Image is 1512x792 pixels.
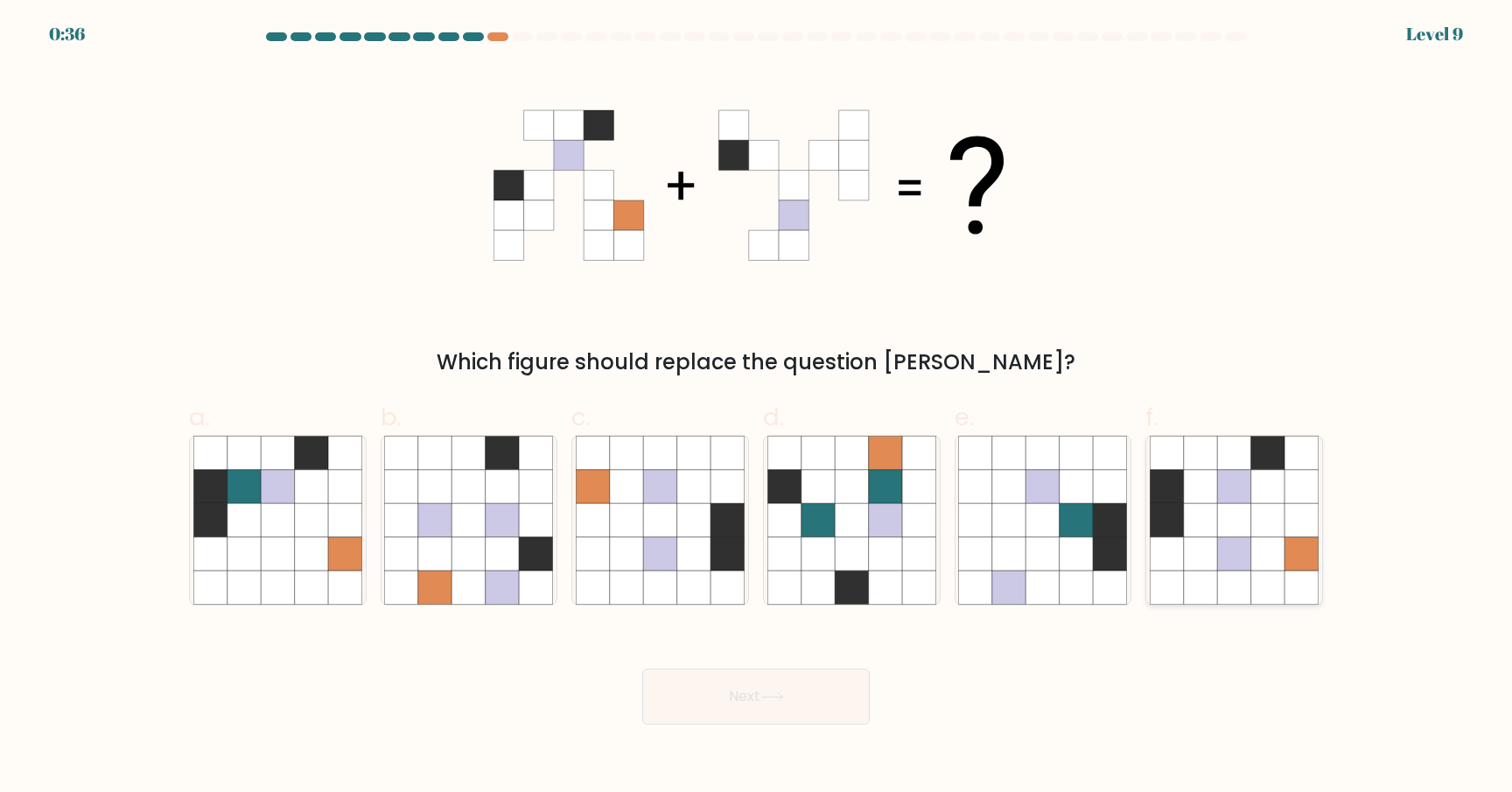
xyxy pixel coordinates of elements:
span: d. [763,400,784,434]
div: Level 9 [1406,21,1463,47]
button: Next [642,669,870,725]
span: f. [1145,400,1158,434]
div: 0:36 [49,21,85,47]
span: c. [571,400,591,434]
span: e. [955,400,974,434]
span: b. [381,400,402,434]
span: a. [189,400,210,434]
div: Which figure should replace the question [PERSON_NAME]? [199,347,1312,378]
